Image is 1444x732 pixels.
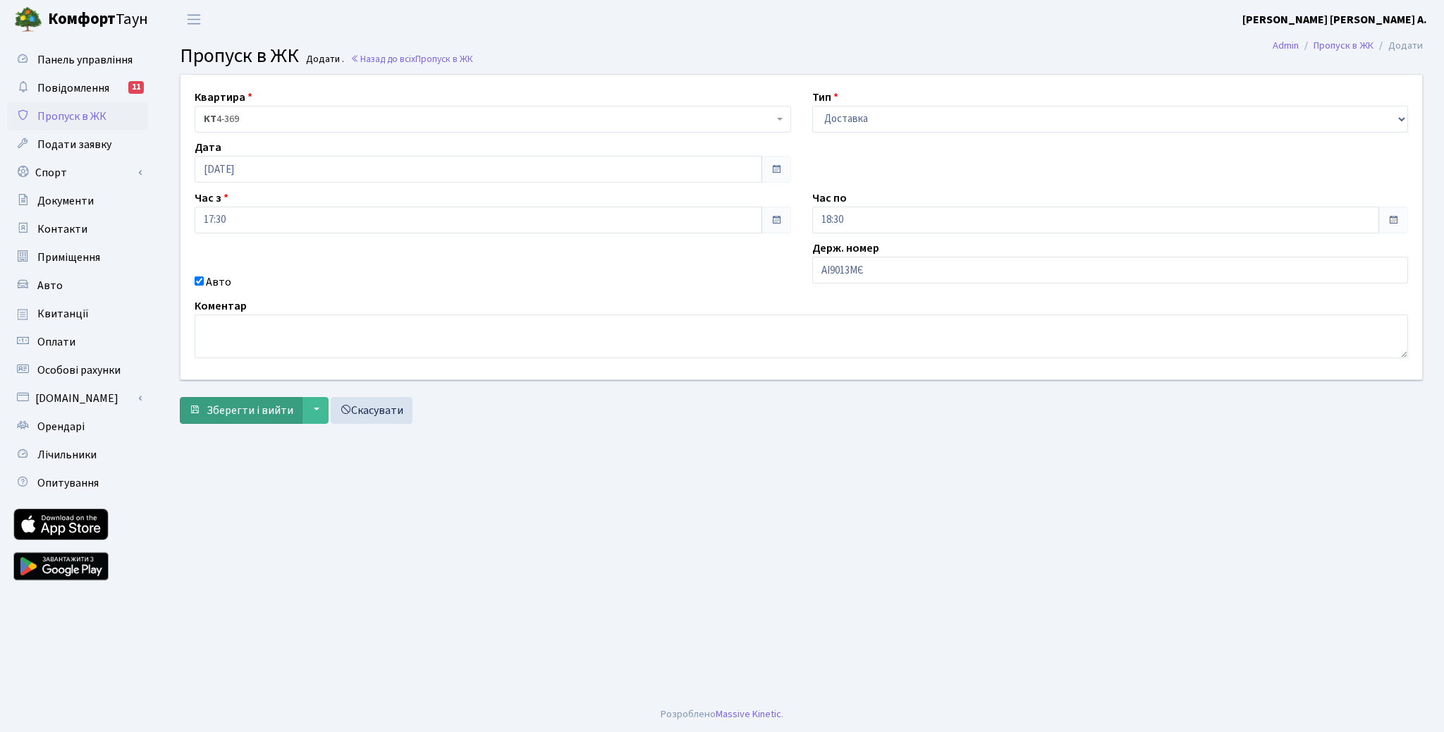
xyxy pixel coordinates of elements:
[37,362,121,378] span: Особові рахунки
[812,190,847,207] label: Час по
[1252,31,1444,61] nav: breadcrumb
[7,441,148,469] a: Лічильники
[7,74,148,102] a: Повідомлення11
[415,52,473,66] span: Пропуск в ЖК
[303,54,344,66] small: Додати .
[195,106,791,133] span: <b>КТ</b>&nbsp;&nbsp;&nbsp;&nbsp;4-369
[14,6,42,34] img: logo.png
[1314,38,1373,53] a: Пропуск в ЖК
[195,190,228,207] label: Час з
[37,419,85,434] span: Орендарі
[1242,11,1427,28] a: [PERSON_NAME] [PERSON_NAME] А.
[37,447,97,463] span: Лічильники
[1273,38,1299,53] a: Admin
[7,300,148,328] a: Квитанції
[37,221,87,237] span: Контакти
[195,89,252,106] label: Квартира
[204,112,773,126] span: <b>КТ</b>&nbsp;&nbsp;&nbsp;&nbsp;4-369
[207,403,293,418] span: Зберегти і вийти
[7,159,148,187] a: Спорт
[661,707,783,722] div: Розроблено .
[180,42,299,70] span: Пропуск в ЖК
[7,413,148,441] a: Орендарі
[812,89,838,106] label: Тип
[176,8,212,31] button: Переключити навігацію
[37,193,94,209] span: Документи
[350,52,473,66] a: Назад до всіхПропуск в ЖК
[1242,12,1427,28] b: [PERSON_NAME] [PERSON_NAME] А.
[195,298,247,315] label: Коментар
[7,187,148,215] a: Документи
[37,250,100,265] span: Приміщення
[812,257,1409,283] input: AA0001AA
[180,397,302,424] button: Зберегти і вийти
[37,306,89,322] span: Квитанції
[37,334,75,350] span: Оплати
[37,475,99,491] span: Опитування
[7,384,148,413] a: [DOMAIN_NAME]
[204,112,216,126] b: КТ
[7,102,148,130] a: Пропуск в ЖК
[195,139,221,156] label: Дата
[37,52,133,68] span: Панель управління
[206,274,231,291] label: Авто
[37,137,111,152] span: Подати заявку
[7,272,148,300] a: Авто
[7,215,148,243] a: Контакти
[331,397,412,424] a: Скасувати
[716,707,781,721] a: Massive Kinetic
[128,81,144,94] div: 11
[37,80,109,96] span: Повідомлення
[7,243,148,272] a: Приміщення
[1373,38,1423,54] li: Додати
[7,469,148,497] a: Опитування
[7,356,148,384] a: Особові рахунки
[7,328,148,356] a: Оплати
[812,240,879,257] label: Держ. номер
[7,130,148,159] a: Подати заявку
[48,8,148,32] span: Таун
[37,278,63,293] span: Авто
[48,8,116,30] b: Комфорт
[7,46,148,74] a: Панель управління
[37,109,106,124] span: Пропуск в ЖК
